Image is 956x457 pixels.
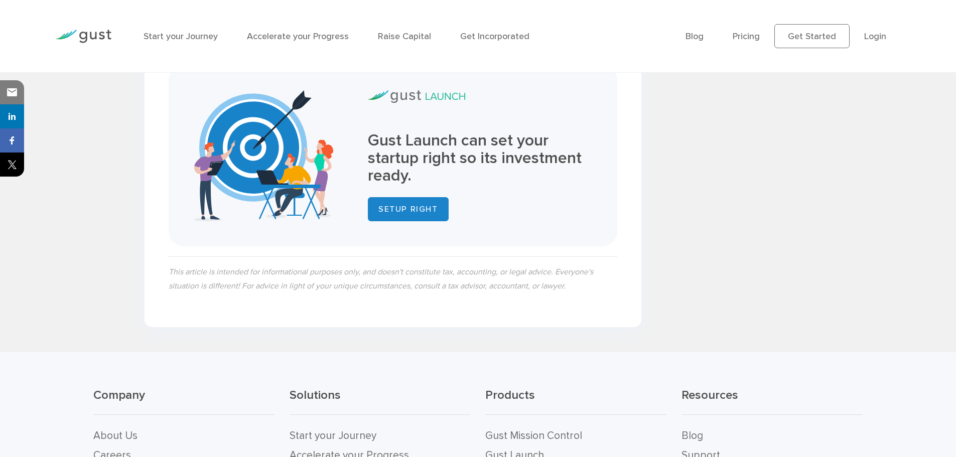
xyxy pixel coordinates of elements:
img: Gust Logo [55,30,111,43]
a: Start your Journey [144,31,218,42]
p: This article is intended for informational purposes only, and doesn't constitute tax, accounting,... [169,265,617,293]
h3: Products [485,387,666,415]
a: Blog [681,429,703,442]
a: Start your Journey [290,429,376,442]
a: Get Started [774,24,850,48]
h3: Gust Launch can set your startup right so its investment ready. [368,132,592,185]
a: Get Incorporated [460,31,529,42]
a: About Us [93,429,138,442]
h3: Company [93,387,275,415]
a: Pricing [733,31,760,42]
a: Gust Mission Control [485,429,582,442]
a: Login [864,31,886,42]
h3: Resources [681,387,863,415]
a: Accelerate your Progress [247,31,349,42]
a: Raise Capital [378,31,431,42]
a: SETUP RIGHT [368,197,449,221]
h3: Solutions [290,387,471,415]
a: Blog [686,31,704,42]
